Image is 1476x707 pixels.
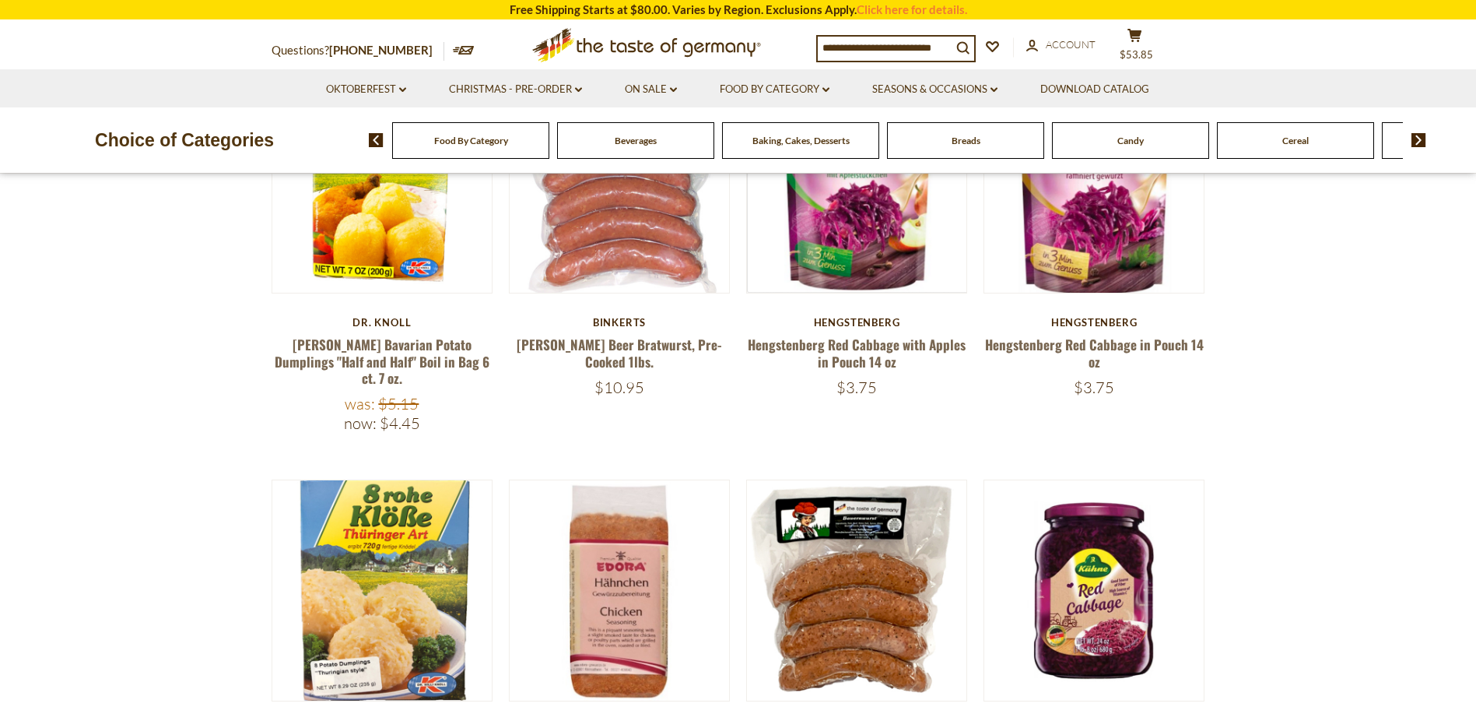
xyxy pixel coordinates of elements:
img: Dr. Knoll Bavarian Potato Dumplings "Half and Half" Boil in Bag 6 ct. 7 oz. [272,72,493,293]
a: Click here for details. [857,2,967,16]
img: Hengstenberg Red Cabbage in Pouch 14 oz [984,72,1204,294]
a: Cereal [1282,135,1309,146]
a: Beverages [615,135,657,146]
a: [PERSON_NAME] Bavarian Potato Dumplings "Half and Half" Boil in Bag 6 ct. 7 oz. [275,335,489,388]
a: Food By Category [720,81,829,98]
a: Baking, Cakes, Desserts [752,135,850,146]
img: Kuehne Red Cabbage in Jar - 24 oz. [984,480,1204,701]
a: Download Catalog [1040,81,1149,98]
img: previous arrow [369,133,384,147]
div: Hengstenberg [746,316,968,329]
a: Christmas - PRE-ORDER [449,81,582,98]
label: Now: [344,413,377,433]
a: Account [1026,37,1096,54]
a: Oktoberfest [326,81,406,98]
img: Dr. Knoll Thuringia Coarsely Ground Dumplings 8.3 oz [272,480,493,701]
span: $5.15 [378,394,419,413]
a: Breads [952,135,980,146]
a: Hengstenberg Red Cabbage with Apples in Pouch 14 oz [748,335,966,371]
a: Seasons & Occasions [872,81,997,98]
p: Questions? [272,40,444,61]
a: On Sale [625,81,677,98]
a: [PERSON_NAME] Beer Bratwurst, Pre-Cooked 1lbs. [517,335,722,371]
button: $53.85 [1112,28,1159,67]
span: $3.75 [836,378,877,397]
a: Hengstenberg Red Cabbage in Pouch 14 oz [985,335,1204,371]
span: $3.75 [1074,378,1114,397]
label: Was: [345,394,375,413]
span: $10.95 [594,378,644,397]
a: Food By Category [434,135,508,146]
div: Hengstenberg [983,316,1205,329]
a: Candy [1117,135,1144,146]
div: Dr. Knoll [272,316,493,329]
span: $4.45 [380,413,420,433]
img: Binkert [747,480,967,701]
img: Edora German Huehnchen Chicken Spice Mix - 3.5 oz. [510,480,730,701]
span: Account [1046,38,1096,51]
img: next arrow [1411,133,1426,147]
a: [PHONE_NUMBER] [329,43,433,57]
span: $53.85 [1120,48,1153,61]
img: Hengstenberg Red Cabbage with Apples in Pouch 14 oz [747,72,967,293]
img: Binkert [510,72,730,293]
div: Binkerts [509,316,731,329]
